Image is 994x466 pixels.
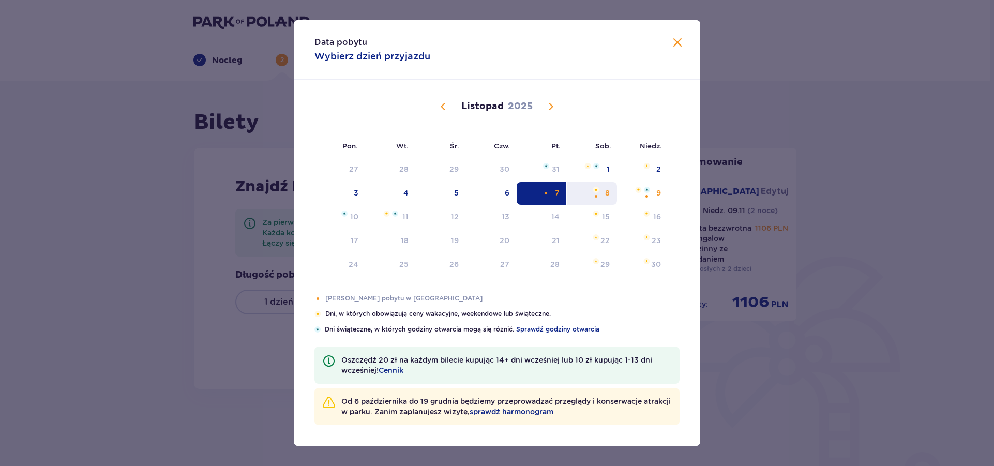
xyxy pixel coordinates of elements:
a: sprawdź harmonogram [470,407,553,417]
td: 6 [466,182,517,205]
div: Pomarańczowa kropka [643,193,650,200]
td: Data niedostępna. piątek, 21 listopada 2025 [517,230,567,252]
div: 26 [449,259,459,269]
div: Pomarańczowa kropka [314,295,321,302]
button: Zamknij [671,37,684,50]
div: 14 [551,212,560,222]
img: Niebieska gwiazdka [593,163,599,169]
p: 2025 [508,100,533,113]
div: 24 [349,259,358,269]
img: Pomarańczowa gwiazdka [635,187,642,193]
td: 3 [314,182,366,205]
p: Wybierz dzień przyjazdu [314,50,430,63]
td: Data niedostępna. wtorek, 11 listopada 2025 [366,206,416,229]
div: 30 [500,164,509,174]
td: 28 [366,158,416,181]
img: Niebieska gwiazdka [341,211,348,217]
img: Pomarańczowa gwiazdka [643,211,650,217]
small: Pon. [342,142,358,150]
img: Pomarańczowa gwiazdka [593,234,599,240]
img: Pomarańczowa gwiazdka [643,163,650,169]
div: 30 [651,259,661,269]
div: 21 [552,235,560,246]
div: 11 [402,212,409,222]
td: Data niedostępna. wtorek, 18 listopada 2025 [366,230,416,252]
img: Pomarańczowa gwiazdka [643,234,650,240]
div: 23 [652,235,661,246]
td: Data niedostępna. poniedziałek, 10 listopada 2025 [314,206,366,229]
small: Wt. [396,142,409,150]
td: Data niedostępna. poniedziałek, 24 listopada 2025 [314,253,366,276]
small: Pt. [551,142,561,150]
td: Data niedostępna. piątek, 14 listopada 2025 [517,206,567,229]
td: Data niedostępna. środa, 19 listopada 2025 [416,230,466,252]
td: 30 [466,158,517,181]
td: Data niedostępna. czwartek, 20 listopada 2025 [466,230,517,252]
img: Pomarańczowa gwiazdka [643,258,650,264]
td: Data niedostępna. czwartek, 27 listopada 2025 [466,253,517,276]
img: Pomarańczowa gwiazdka [593,258,599,264]
img: Pomarańczowa gwiazdka [593,187,599,193]
div: 18 [401,235,409,246]
td: Data niedostępna. sobota, 22 listopada 2025 [567,230,617,252]
div: 17 [351,235,358,246]
td: Pomarańczowa gwiazdka8 [567,182,617,205]
div: 28 [399,164,409,174]
div: 3 [354,188,358,198]
div: 5 [454,188,459,198]
img: Pomarańczowa gwiazdka [593,211,599,217]
div: Pomarańczowa kropka [593,193,599,200]
img: Niebieska gwiazdka [644,187,650,193]
td: Data niedostępna. czwartek, 13 listopada 2025 [466,206,517,229]
div: 15 [602,212,610,222]
p: Od 6 października do 19 grudnia będziemy przeprowadzać przeglądy i konserwacje atrakcji w parku. ... [341,396,671,417]
td: Data niedostępna. niedziela, 30 listopada 2025 [617,253,668,276]
div: 10 [350,212,358,222]
div: 1 [607,164,610,174]
img: Niebieska gwiazdka [392,211,398,217]
div: 20 [500,235,509,246]
small: Sob. [595,142,611,150]
p: Data pobytu [314,37,367,48]
button: Poprzedni miesiąc [437,100,449,113]
small: Niedz. [640,142,662,150]
td: 29 [416,158,466,181]
div: 8 [605,188,610,198]
div: 28 [550,259,560,269]
div: 13 [502,212,509,222]
td: Data niedostępna. poniedziałek, 17 listopada 2025 [314,230,366,252]
a: Sprawdź godziny otwarcia [516,325,599,334]
div: 27 [349,164,358,174]
td: 27 [314,158,366,181]
td: Pomarańczowa gwiazdkaNiebieska gwiazdka9 [617,182,668,205]
td: Data niedostępna. niedziela, 23 listopada 2025 [617,230,668,252]
div: 25 [399,259,409,269]
p: Dni świąteczne, w których godziny otwarcia mogą się różnić. [325,325,680,334]
div: 7 [555,188,560,198]
a: Cennik [379,365,403,375]
td: Data niedostępna. sobota, 29 listopada 2025 [567,253,617,276]
td: Data niedostępna. środa, 26 listopada 2025 [416,253,466,276]
p: Listopad [461,100,504,113]
div: 27 [500,259,509,269]
div: Pomarańczowa kropka [543,190,549,197]
img: Niebieska gwiazdka [543,163,549,169]
div: 4 [403,188,409,198]
small: Śr. [450,142,459,150]
div: 31 [552,164,560,174]
p: Oszczędź 20 zł na każdym bilecie kupując 14+ dni wcześniej lub 10 zł kupując 1-13 dni wcześniej! [341,355,671,375]
div: 2 [656,164,661,174]
div: 9 [656,188,661,198]
div: 16 [653,212,661,222]
div: 29 [600,259,610,269]
td: 5 [416,182,466,205]
td: Data niedostępna. środa, 12 listopada 2025 [416,206,466,229]
td: Data niedostępna. sobota, 15 listopada 2025 [567,206,617,229]
div: 29 [449,164,459,174]
img: Pomarańczowa gwiazdka [314,311,321,317]
td: Data niedostępna. wtorek, 25 listopada 2025 [366,253,416,276]
td: Pomarańczowa gwiazdkaNiebieska gwiazdka1 [567,158,617,181]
